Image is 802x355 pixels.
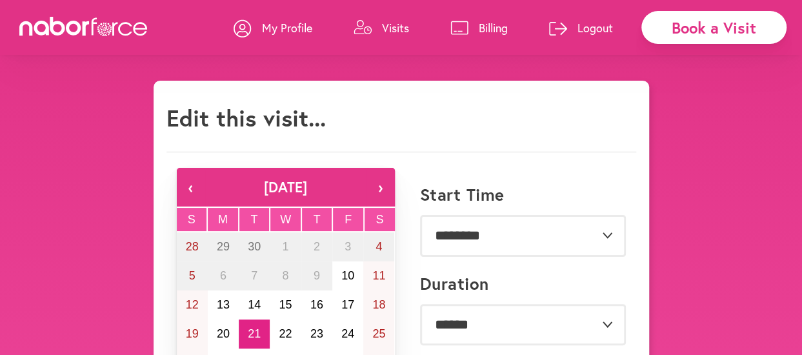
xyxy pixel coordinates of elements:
[177,319,208,349] button: October 19, 2025
[248,327,261,340] abbr: October 21, 2025
[301,232,332,261] button: October 2, 2025
[341,269,354,282] abbr: October 10, 2025
[341,327,354,340] abbr: October 24, 2025
[376,213,383,226] abbr: Saturday
[166,104,326,132] h1: Edit this visit...
[239,232,270,261] button: September 30, 2025
[186,298,199,311] abbr: October 12, 2025
[345,240,351,253] abbr: October 3, 2025
[270,232,301,261] button: October 1, 2025
[217,327,230,340] abbr: October 20, 2025
[217,298,230,311] abbr: October 13, 2025
[345,213,352,226] abbr: Friday
[479,20,508,35] p: Billing
[341,298,354,311] abbr: October 17, 2025
[248,240,261,253] abbr: September 30, 2025
[420,185,505,205] label: Start Time
[301,261,332,290] button: October 9, 2025
[217,240,230,253] abbr: September 29, 2025
[450,8,508,47] a: Billing
[332,290,363,319] button: October 17, 2025
[279,327,292,340] abbr: October 22, 2025
[301,319,332,349] button: October 23, 2025
[239,261,270,290] button: October 7, 2025
[239,319,270,349] button: October 21, 2025
[282,269,288,282] abbr: October 8, 2025
[189,269,195,282] abbr: October 5, 2025
[549,8,613,47] a: Logout
[376,240,382,253] abbr: October 4, 2025
[177,168,205,207] button: ‹
[250,213,257,226] abbr: Tuesday
[314,269,320,282] abbr: October 9, 2025
[641,11,787,44] div: Book a Visit
[332,232,363,261] button: October 3, 2025
[208,290,239,319] button: October 13, 2025
[239,290,270,319] button: October 14, 2025
[354,8,409,47] a: Visits
[279,298,292,311] abbr: October 15, 2025
[301,290,332,319] button: October 16, 2025
[186,327,199,340] abbr: October 19, 2025
[205,168,366,207] button: [DATE]
[314,240,320,253] abbr: October 2, 2025
[208,232,239,261] button: September 29, 2025
[251,269,257,282] abbr: October 7, 2025
[363,232,394,261] button: October 4, 2025
[363,261,394,290] button: October 11, 2025
[208,319,239,349] button: October 20, 2025
[218,213,228,226] abbr: Monday
[188,213,195,226] abbr: Sunday
[234,8,312,47] a: My Profile
[382,20,409,35] p: Visits
[310,298,323,311] abbr: October 16, 2025
[282,240,288,253] abbr: October 1, 2025
[248,298,261,311] abbr: October 14, 2025
[366,168,395,207] button: ›
[270,319,301,349] button: October 22, 2025
[332,261,363,290] button: October 10, 2025
[363,290,394,319] button: October 18, 2025
[280,213,291,226] abbr: Wednesday
[270,261,301,290] button: October 8, 2025
[262,20,312,35] p: My Profile
[372,327,385,340] abbr: October 25, 2025
[372,269,385,282] abbr: October 11, 2025
[310,327,323,340] abbr: October 23, 2025
[332,319,363,349] button: October 24, 2025
[363,319,394,349] button: October 25, 2025
[177,290,208,319] button: October 12, 2025
[577,20,613,35] p: Logout
[372,298,385,311] abbr: October 18, 2025
[186,240,199,253] abbr: September 28, 2025
[420,274,489,294] label: Duration
[314,213,321,226] abbr: Thursday
[177,232,208,261] button: September 28, 2025
[177,261,208,290] button: October 5, 2025
[270,290,301,319] button: October 15, 2025
[220,269,226,282] abbr: October 6, 2025
[208,261,239,290] button: October 6, 2025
